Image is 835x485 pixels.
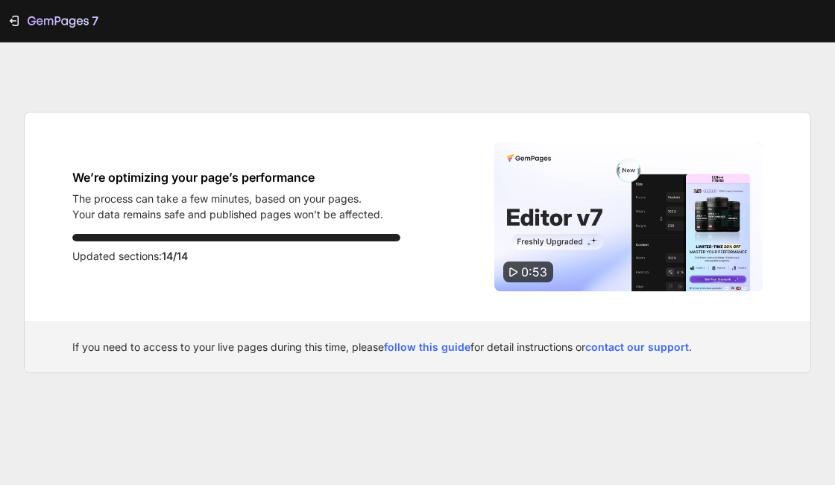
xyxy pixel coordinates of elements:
[72,247,400,265] p: Updated sections:
[72,191,383,206] p: The process can take a few minutes, based on your pages.
[494,142,763,291] img: Video thumbnail
[72,206,383,222] p: Your data remains safe and published pages won’t be affected.
[162,250,188,262] span: 14/14
[92,12,98,30] p: 7
[585,340,689,353] a: contact our support
[72,339,763,355] div: If you need to access to your live pages during this time, please for detail instructions or .
[521,264,547,279] span: 0:53
[72,168,383,186] h1: We’re optimizing your page’s performance
[384,340,470,353] a: follow this guide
